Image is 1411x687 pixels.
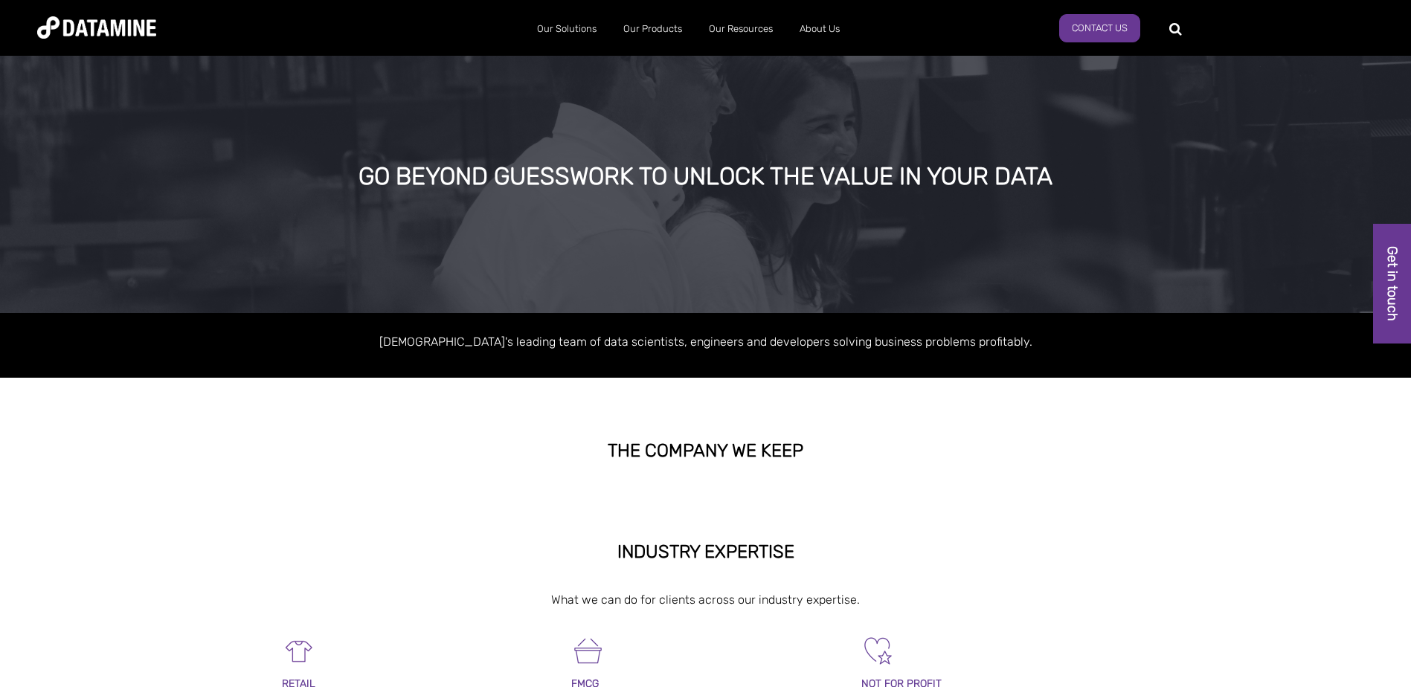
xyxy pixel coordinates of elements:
img: Not For Profit [861,634,895,668]
a: About Us [786,10,853,48]
a: Our Products [610,10,695,48]
a: Contact us [1059,14,1140,42]
a: Get in touch [1373,224,1411,343]
a: Our Solutions [524,10,610,48]
a: Our Resources [695,10,786,48]
span: What we can do for clients across our industry expertise. [551,593,860,607]
strong: INDUSTRY EXPERTISE [617,541,794,562]
p: [DEMOGRAPHIC_DATA]'s leading team of data scientists, engineers and developers solving business p... [282,332,1130,352]
img: Datamine [37,16,156,39]
div: GO BEYOND GUESSWORK TO UNLOCK THE VALUE IN YOUR DATA [160,164,1250,190]
img: Retail-1 [282,634,315,668]
img: FMCG [571,634,605,668]
strong: THE COMPANY WE KEEP [608,440,803,461]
